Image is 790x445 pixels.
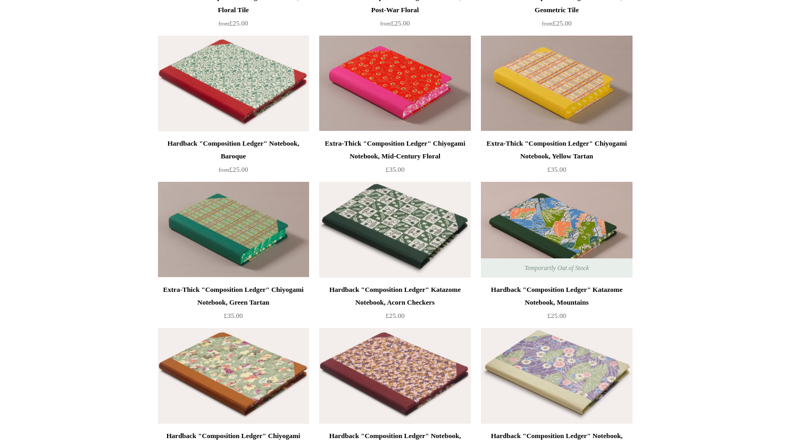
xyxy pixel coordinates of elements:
a: Hardback "Composition Ledger" Notebook, Mint Spine Hardback "Composition Ledger" Notebook, Mint S... [481,328,632,424]
div: Extra-Thick "Composition Ledger" Chiyogami Notebook, Mid-Century Floral [322,137,468,163]
span: from [380,21,391,27]
a: Extra-Thick "Composition Ledger" Chiyogami Notebook, Mid-Century Floral Extra-Thick "Composition ... [319,36,470,131]
img: Hardback "Composition Ledger" Notebook, Anemone [319,328,470,424]
a: Hardback "Composition Ledger" Katazome Notebook, Acorn Checkers £25.00 [319,283,470,327]
a: Extra-Thick "Composition Ledger" Chiyogami Notebook, Yellow Tartan £35.00 [481,137,632,181]
span: from [219,21,229,27]
img: Extra-Thick "Composition Ledger" Chiyogami Notebook, Yellow Tartan [481,36,632,131]
span: from [542,21,553,27]
a: Extra-Thick "Composition Ledger" Chiyogami Notebook, Green Tartan £35.00 [158,283,309,327]
span: £25.00 [547,312,567,320]
span: £35.00 [386,165,405,173]
span: £25.00 [219,19,248,27]
a: Hardback "Composition Ledger" Notebook, Anemone Hardback "Composition Ledger" Notebook, Anemone [319,328,470,424]
a: Extra-Thick "Composition Ledger" Chiyogami Notebook, Mid-Century Floral £35.00 [319,137,470,181]
span: £25.00 [386,312,405,320]
a: Hardback "Composition Ledger" Chiyogami Notebook, Green Grapevine Hardback "Composition Ledger" C... [158,328,309,424]
img: Hardback "Composition Ledger" Katazome Notebook, Mountains [481,182,632,278]
span: £35.00 [547,165,567,173]
span: Temporarily Out of Stock [514,258,600,278]
img: Hardback "Composition Ledger" Chiyogami Notebook, Green Grapevine [158,328,309,424]
span: £35.00 [224,312,243,320]
span: £25.00 [380,19,410,27]
img: Hardback "Composition Ledger" Notebook, Baroque [158,36,309,131]
div: Hardback "Composition Ledger" Notebook, Baroque [161,137,306,163]
a: Extra-Thick "Composition Ledger" Chiyogami Notebook, Yellow Tartan Extra-Thick "Composition Ledge... [481,36,632,131]
div: Hardback "Composition Ledger" Katazome Notebook, Mountains [484,283,629,309]
span: from [219,167,229,173]
div: Extra-Thick "Composition Ledger" Chiyogami Notebook, Yellow Tartan [484,137,629,163]
div: Hardback "Composition Ledger" Katazome Notebook, Acorn Checkers [322,283,468,309]
img: Extra-Thick "Composition Ledger" Chiyogami Notebook, Green Tartan [158,182,309,278]
a: Hardback "Composition Ledger" Katazome Notebook, Acorn Checkers Hardback "Composition Ledger" Kat... [319,182,470,278]
a: Extra-Thick "Composition Ledger" Chiyogami Notebook, Green Tartan Extra-Thick "Composition Ledger... [158,182,309,278]
span: £25.00 [219,165,248,173]
a: Hardback "Composition Ledger" Katazome Notebook, Mountains Hardback "Composition Ledger" Katazome... [481,182,632,278]
img: Extra-Thick "Composition Ledger" Chiyogami Notebook, Mid-Century Floral [319,36,470,131]
a: Hardback "Composition Ledger" Katazome Notebook, Mountains £25.00 [481,283,632,327]
img: Hardback "Composition Ledger" Katazome Notebook, Acorn Checkers [319,182,470,278]
span: £25.00 [542,19,572,27]
a: Hardback "Composition Ledger" Notebook, Baroque from£25.00 [158,137,309,181]
img: Hardback "Composition Ledger" Notebook, Mint Spine [481,328,632,424]
div: Extra-Thick "Composition Ledger" Chiyogami Notebook, Green Tartan [161,283,306,309]
a: Hardback "Composition Ledger" Notebook, Baroque Hardback "Composition Ledger" Notebook, Baroque [158,36,309,131]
